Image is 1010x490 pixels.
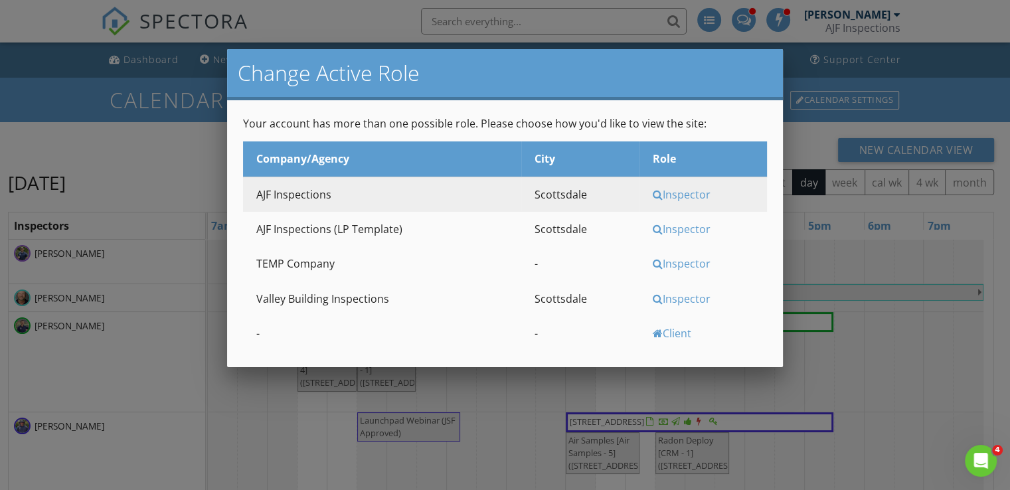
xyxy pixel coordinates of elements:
h2: Change Active Role [238,60,772,86]
td: - [521,316,639,351]
th: Role [639,141,767,177]
td: AJF Inspections (LP Template) [243,212,521,246]
div: Inspector [653,222,764,236]
span: 4 [992,445,1003,455]
div: Inspector [653,291,764,306]
div: Inspector [653,256,764,271]
div: Inspector [653,187,764,202]
td: - [521,246,639,281]
div: Client [653,326,764,341]
th: City [521,141,639,177]
th: Company/Agency [243,141,521,177]
td: Valley Building Inspections [243,282,521,316]
td: TEMP Company [243,246,521,281]
td: Scottsdale [521,212,639,246]
p: Your account has more than one possible role. Please choose how you'd like to view the site: [243,116,767,131]
td: Scottsdale [521,282,639,316]
td: Scottsdale [521,177,639,212]
iframe: Intercom live chat [965,445,997,477]
td: - [243,316,521,351]
td: AJF Inspections [243,177,521,212]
